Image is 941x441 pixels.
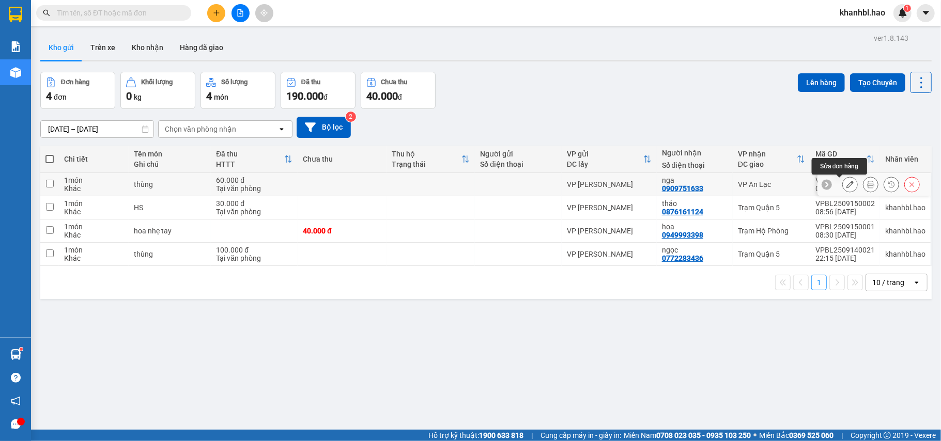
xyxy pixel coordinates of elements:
span: plus [213,9,220,17]
div: 0909751633 [662,184,703,193]
span: Miền Bắc [759,430,834,441]
th: Toggle SortBy [387,146,475,173]
span: copyright [884,432,891,439]
span: kg [134,93,142,101]
div: Tại văn phòng [216,208,292,216]
div: Người nhận [662,149,728,157]
div: 0949993398 [662,231,703,239]
div: VP [PERSON_NAME] [567,203,652,212]
div: Số lượng [221,78,248,86]
div: Số điện thoại [480,160,557,168]
span: caret-down [921,8,931,18]
img: warehouse-icon [10,349,21,360]
div: Đã thu [301,78,320,86]
span: 4 [46,90,52,102]
div: Khác [64,231,124,239]
div: VPBL2509150001 [815,223,875,231]
div: thùng [134,180,206,188]
div: 1 món [64,199,124,208]
button: Lên hàng [798,73,845,92]
div: Sửa đơn hàng [842,177,858,192]
span: 1 [905,5,909,12]
strong: 0708 023 035 - 0935 103 250 [656,431,751,439]
div: ver 1.8.143 [874,33,908,44]
span: Hỗ trợ kỹ thuật: [428,430,523,441]
span: đ [323,93,328,101]
div: 09:44 [DATE] [815,184,875,193]
th: Toggle SortBy [733,146,810,173]
button: Đơn hàng4đơn [40,72,115,109]
div: hoa [662,223,728,231]
div: 10 / trang [872,277,904,288]
div: hoa nhẹ tay [134,227,206,235]
strong: 1900 633 818 [479,431,523,439]
div: VP gửi [567,150,643,158]
div: Trạng thái [392,160,462,168]
svg: open [277,125,286,133]
li: 26 Phó Cơ Điều, Phường 12 [97,25,432,38]
div: VP nhận [738,150,797,158]
button: Kho gửi [40,35,82,60]
th: Toggle SortBy [562,146,657,173]
li: Hotline: 02839552959 [97,38,432,51]
div: 22:15 [DATE] [815,254,875,262]
div: VPBL2509150002 [815,199,875,208]
span: search [43,9,50,17]
img: solution-icon [10,41,21,52]
span: notification [11,396,21,406]
div: 0876161124 [662,208,703,216]
span: | [841,430,843,441]
div: Số điện thoại [662,161,728,169]
div: thùng [134,250,206,258]
sup: 1 [904,5,911,12]
button: Hàng đã giao [172,35,232,60]
div: Chọn văn phòng nhận [165,124,236,134]
div: 08:56 [DATE] [815,208,875,216]
div: Thu hộ [392,150,462,158]
button: Kho nhận [124,35,172,60]
span: | [531,430,533,441]
div: Khác [64,208,124,216]
div: VP An Lạc [738,180,805,188]
div: khanhbl.hao [885,203,925,212]
div: ngọc [662,246,728,254]
div: ĐC lấy [567,160,643,168]
sup: 1 [20,348,23,351]
div: 0772283436 [662,254,703,262]
div: VP [PERSON_NAME] [567,227,652,235]
span: 0 [126,90,132,102]
th: Toggle SortBy [211,146,298,173]
div: Người gửi [480,150,557,158]
div: Chi tiết [64,155,124,163]
button: Chưa thu40.000đ [361,72,436,109]
div: 1 món [64,223,124,231]
div: Tại văn phòng [216,254,292,262]
span: Cung cấp máy in - giấy in: [541,430,621,441]
div: 1 món [64,246,124,254]
div: Sửa đơn hàng [812,158,867,175]
div: 100.000 đ [216,246,292,254]
button: plus [207,4,225,22]
div: ĐC giao [738,160,797,168]
div: Nhân viên [885,155,925,163]
input: Tìm tên, số ĐT hoặc mã đơn [57,7,179,19]
span: Miền Nam [624,430,751,441]
div: Chưa thu [303,155,381,163]
div: Trạm Quận 5 [738,250,805,258]
div: nga [662,176,728,184]
div: Khác [64,254,124,262]
button: Khối lượng0kg [120,72,195,109]
strong: 0369 525 060 [789,431,834,439]
span: 190.000 [286,90,323,102]
div: Ghi chú [134,160,206,168]
button: Bộ lọc [297,117,351,138]
div: Đã thu [216,150,284,158]
div: Chưa thu [381,78,408,86]
div: 40.000 đ [303,227,381,235]
div: Đơn hàng [61,78,89,86]
svg: open [913,278,921,287]
div: thảo [662,199,728,208]
span: file-add [237,9,244,17]
b: GỬI : VP [PERSON_NAME] [13,75,180,92]
span: đ [398,93,402,101]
